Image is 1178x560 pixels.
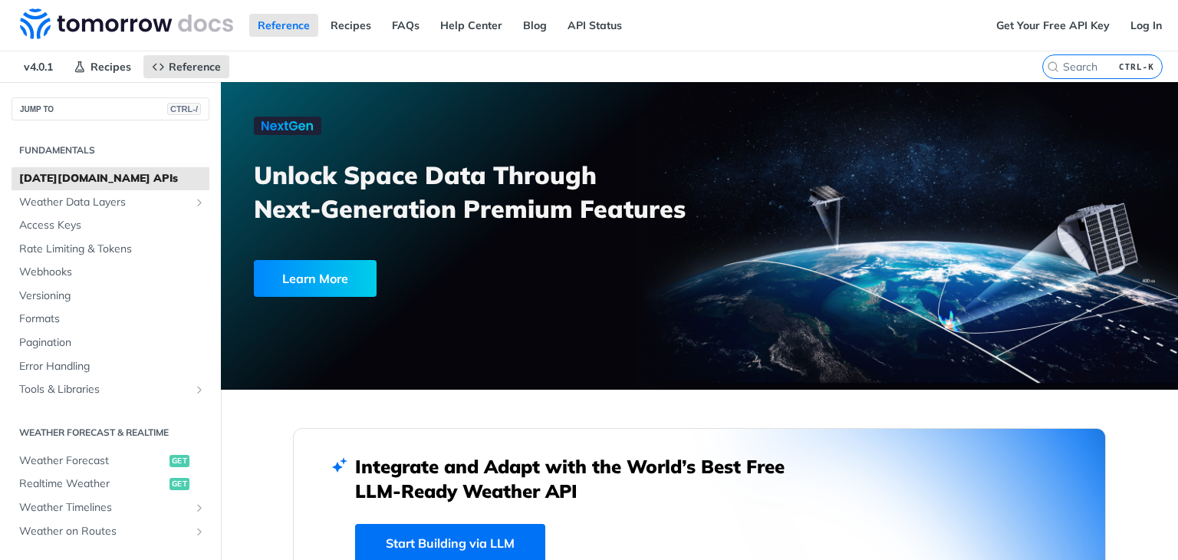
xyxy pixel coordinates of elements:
a: Tools & LibrariesShow subpages for Tools & Libraries [12,378,209,401]
span: get [169,455,189,467]
span: Recipes [90,60,131,74]
h3: Unlock Space Data Through Next-Generation Premium Features [254,158,716,226]
a: [DATE][DOMAIN_NAME] APIs [12,167,209,190]
span: Pagination [19,335,206,351]
span: Webhooks [19,265,206,280]
div: Learn More [254,260,377,297]
h2: Weather Forecast & realtime [12,426,209,440]
span: Rate Limiting & Tokens [19,242,206,257]
span: Formats [19,311,206,327]
button: Show subpages for Weather Data Layers [193,196,206,209]
span: get [169,478,189,490]
span: Weather Timelines [19,500,189,516]
span: Weather Forecast [19,453,166,469]
a: Access Keys [12,214,209,237]
span: Versioning [19,288,206,304]
span: Access Keys [19,218,206,233]
a: API Status [559,14,630,37]
button: Show subpages for Tools & Libraries [193,384,206,396]
span: Weather on Routes [19,524,189,539]
span: [DATE][DOMAIN_NAME] APIs [19,171,206,186]
a: Pagination [12,331,209,354]
span: Error Handling [19,359,206,374]
button: JUMP TOCTRL-/ [12,97,209,120]
img: Tomorrow.io Weather API Docs [20,8,233,39]
a: Recipes [65,55,140,78]
a: Formats [12,308,209,331]
h2: Integrate and Adapt with the World’s Best Free LLM-Ready Weather API [355,454,808,503]
a: Recipes [322,14,380,37]
a: Versioning [12,285,209,308]
a: Realtime Weatherget [12,473,209,496]
a: Weather on RoutesShow subpages for Weather on Routes [12,520,209,543]
a: Rate Limiting & Tokens [12,238,209,261]
a: Webhooks [12,261,209,284]
a: Get Your Free API Key [988,14,1118,37]
a: Reference [143,55,229,78]
a: Weather Forecastget [12,450,209,473]
a: FAQs [383,14,428,37]
h2: Fundamentals [12,143,209,157]
button: Show subpages for Weather Timelines [193,502,206,514]
svg: Search [1047,61,1059,73]
span: Reference [169,60,221,74]
a: Weather TimelinesShow subpages for Weather Timelines [12,496,209,519]
a: Blog [515,14,555,37]
button: Show subpages for Weather on Routes [193,525,206,538]
a: Help Center [432,14,511,37]
img: NextGen [254,117,321,135]
a: Weather Data LayersShow subpages for Weather Data Layers [12,191,209,214]
span: CTRL-/ [167,103,201,115]
a: Learn More [254,260,624,297]
kbd: CTRL-K [1115,59,1158,74]
span: v4.0.1 [15,55,61,78]
a: Log In [1122,14,1170,37]
span: Weather Data Layers [19,195,189,210]
a: Reference [249,14,318,37]
span: Tools & Libraries [19,382,189,397]
span: Realtime Weather [19,476,166,492]
a: Error Handling [12,355,209,378]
